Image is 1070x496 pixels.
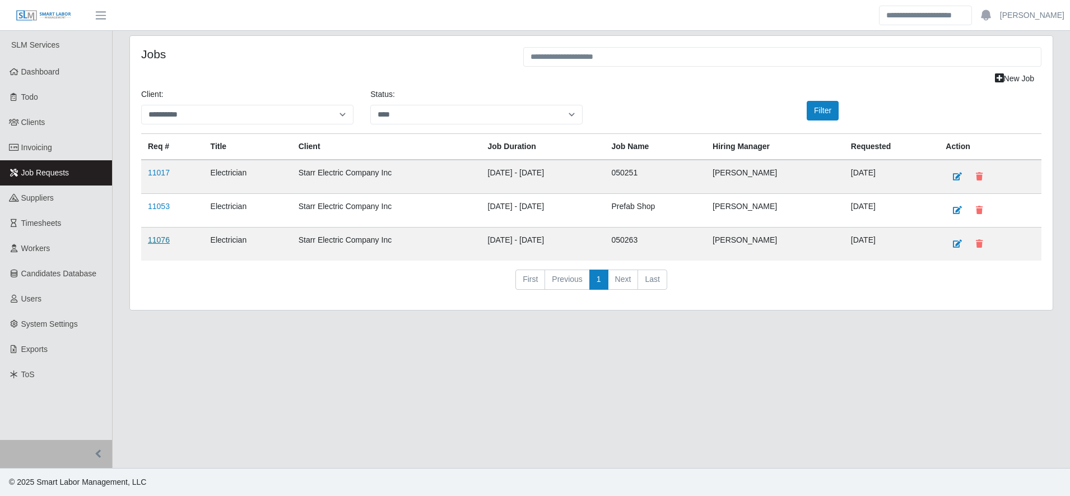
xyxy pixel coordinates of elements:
[21,118,45,127] span: Clients
[21,168,69,177] span: Job Requests
[292,194,481,228] td: Starr Electric Company Inc
[481,160,605,194] td: [DATE] - [DATE]
[604,134,706,160] th: Job Name
[21,193,54,202] span: Suppliers
[141,134,204,160] th: Req #
[204,134,292,160] th: Title
[844,194,939,228] td: [DATE]
[292,228,481,261] td: Starr Electric Company Inc
[204,160,292,194] td: Electrician
[807,101,839,120] button: Filter
[706,160,844,194] td: [PERSON_NAME]
[370,89,395,100] label: Status:
[844,160,939,194] td: [DATE]
[9,478,146,486] span: © 2025 Smart Labor Management, LLC
[292,160,481,194] td: Starr Electric Company Inc
[204,194,292,228] td: Electrician
[481,134,605,160] th: Job Duration
[292,134,481,160] th: Client
[148,168,170,177] a: 11017
[879,6,972,25] input: Search
[481,194,605,228] td: [DATE] - [DATE]
[204,228,292,261] td: Electrician
[21,319,78,328] span: System Settings
[21,67,60,76] span: Dashboard
[988,69,1041,89] a: New Job
[11,40,59,49] span: SLM Services
[21,345,48,354] span: Exports
[604,194,706,228] td: Prefab Shop
[148,202,170,211] a: 11053
[589,270,608,290] a: 1
[21,143,52,152] span: Invoicing
[21,370,35,379] span: ToS
[844,228,939,261] td: [DATE]
[939,134,1041,160] th: Action
[141,270,1041,299] nav: pagination
[481,228,605,261] td: [DATE] - [DATE]
[16,10,72,22] img: SLM Logo
[1000,10,1064,21] a: [PERSON_NAME]
[21,92,38,101] span: Todo
[21,269,97,278] span: Candidates Database
[844,134,939,160] th: Requested
[706,194,844,228] td: [PERSON_NAME]
[148,235,170,244] a: 11076
[141,47,506,61] h4: Jobs
[21,294,42,303] span: Users
[706,228,844,261] td: [PERSON_NAME]
[604,160,706,194] td: 050251
[21,244,50,253] span: Workers
[604,228,706,261] td: 050263
[141,89,164,100] label: Client:
[21,219,62,228] span: Timesheets
[706,134,844,160] th: Hiring Manager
